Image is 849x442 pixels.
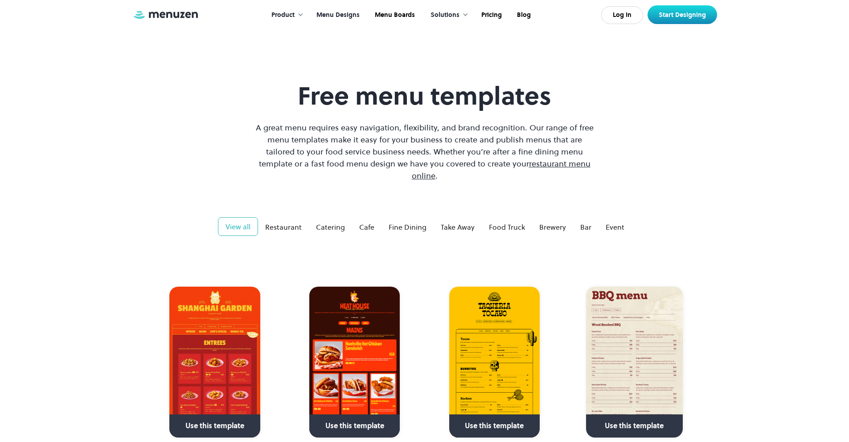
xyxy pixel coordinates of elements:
div: Food Truck [489,222,525,232]
div: Solutions [422,1,473,29]
div: Event [606,222,624,232]
div: Bar [580,222,591,232]
a: Use this template [586,287,683,438]
a: Blog [509,1,537,29]
div: Brewery [539,222,566,232]
div: Restaurant [265,222,302,232]
div: Cafe [359,222,374,232]
div: Take Away [441,222,475,232]
a: Log In [601,6,643,24]
h1: Free menu templates [254,81,596,111]
a: Menu Designs [308,1,366,29]
div: View all [226,221,250,232]
div: Product [262,1,308,29]
div: Fine Dining [389,222,427,232]
a: Use this template [309,287,400,438]
p: A great menu requires easy navigation, flexibility, and brand recognition. Our range of free menu... [254,122,596,182]
div: Solutions [431,10,459,20]
div: Catering [316,222,345,232]
a: Start Designing [648,5,717,24]
a: Pricing [473,1,509,29]
a: Use this template [449,287,540,438]
a: Use this template [169,287,260,438]
div: Product [271,10,295,20]
a: Menu Boards [366,1,422,29]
